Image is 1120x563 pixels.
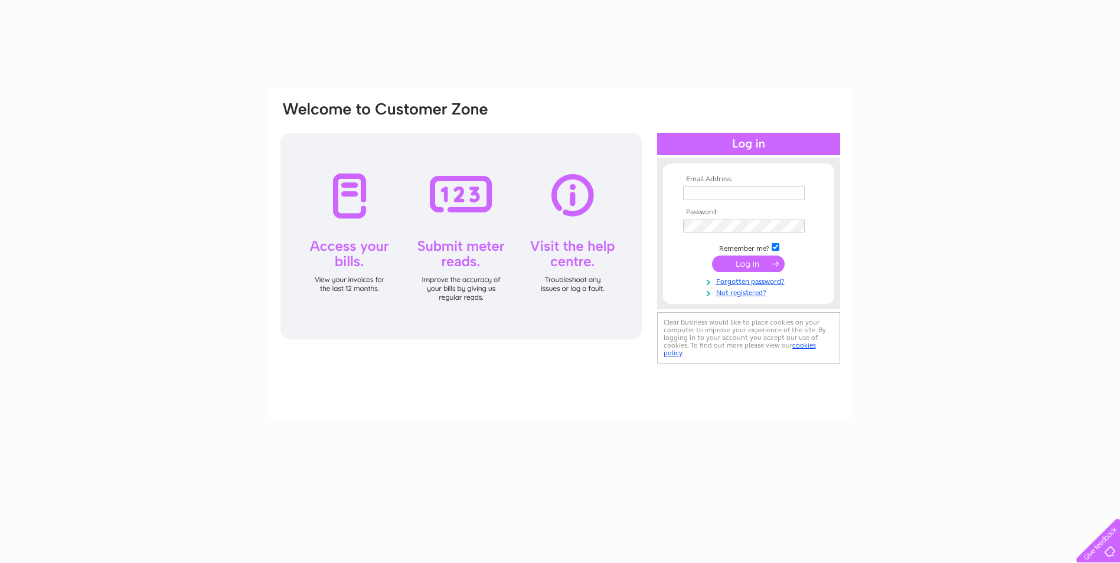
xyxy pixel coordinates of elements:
[657,312,840,364] div: Clear Business would like to place cookies on your computer to improve your experience of the sit...
[683,286,817,297] a: Not registered?
[680,208,817,217] th: Password:
[680,175,817,184] th: Email Address:
[664,341,816,357] a: cookies policy
[680,241,817,253] td: Remember me?
[683,275,817,286] a: Forgotten password?
[712,256,785,272] input: Submit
